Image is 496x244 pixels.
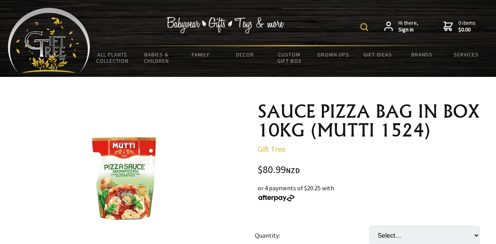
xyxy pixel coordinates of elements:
img: Babyware - Gifts - Toys and more... [8,8,90,73]
div: $80.99 [258,165,487,175]
a: Grown Ups [311,46,356,63]
img: Afterpay [258,195,295,202]
a: Custom Gift Box [267,46,311,69]
strong: $0.00 [458,26,476,33]
img: Babywear - Gifts - Toys & more [167,17,284,33]
a: Decor [223,46,267,63]
span: NZD [286,166,300,175]
h1: SAUCE PIZZA BAG IN BOX 10KG (MUTTI 1524) [258,102,487,140]
a: All Plants Collection [90,46,134,69]
a: Services [444,46,488,63]
a: Gift Ideas [356,46,400,63]
a: Brands [400,46,444,63]
a: 0 items$0.00 [443,20,476,33]
img: product search [360,23,368,31]
strong: Sign in [398,26,418,33]
a: Gift Tree [258,144,285,154]
a: Hi there,Sign in [384,20,418,33]
a: Babies & Children [134,46,179,69]
a: Family [179,46,223,63]
span: Hi there, [398,20,418,33]
span: 0 items [458,19,476,33]
div: or 4 payments of $20.25 with [258,183,487,202]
